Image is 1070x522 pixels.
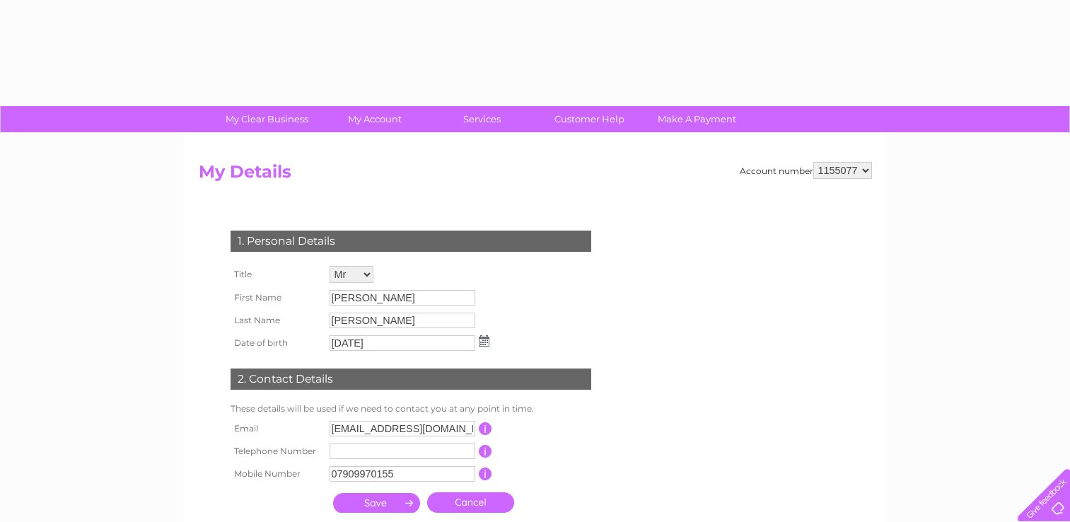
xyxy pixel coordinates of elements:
img: ... [479,335,489,347]
th: Date of birth [227,332,326,354]
th: First Name [227,286,326,309]
th: Mobile Number [227,463,326,485]
th: Last Name [227,309,326,332]
th: Telephone Number [227,440,326,463]
input: Information [479,422,492,435]
div: 1. Personal Details [231,231,591,252]
h2: My Details [199,162,872,189]
a: Customer Help [531,106,648,132]
div: Account number [740,162,872,179]
a: Make A Payment [639,106,755,132]
a: Services [424,106,540,132]
input: Submit [333,493,420,513]
td: These details will be used if we need to contact you at any point in time. [227,400,595,417]
input: Information [479,468,492,480]
th: Email [227,417,326,440]
div: 2. Contact Details [231,369,591,390]
a: My Account [316,106,433,132]
a: My Clear Business [209,106,325,132]
input: Information [479,445,492,458]
th: Title [227,262,326,286]
a: Cancel [427,492,514,513]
